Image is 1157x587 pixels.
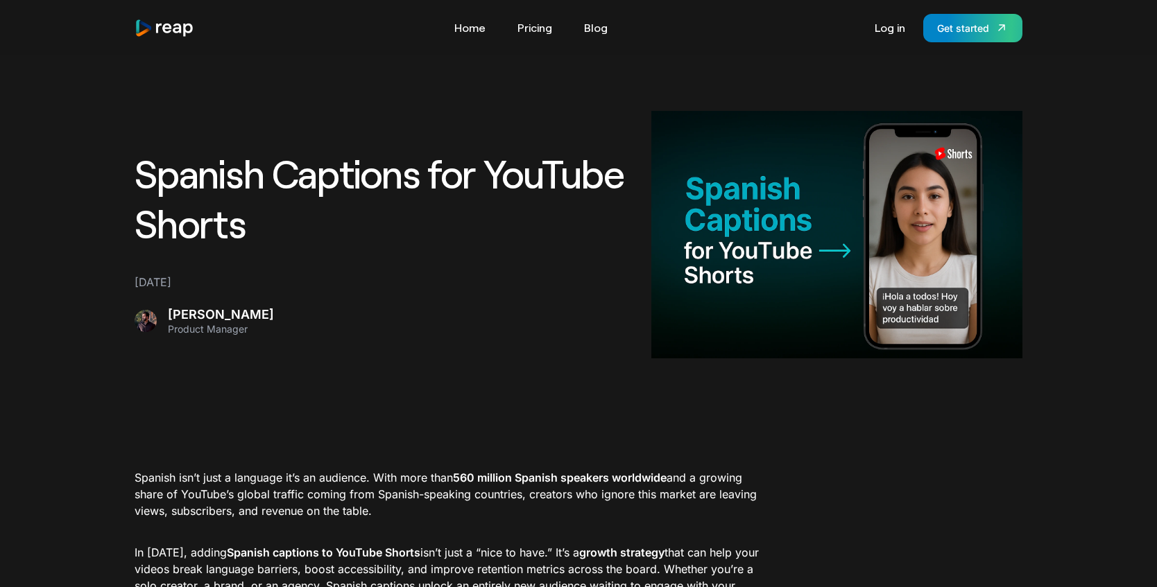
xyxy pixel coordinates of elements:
[868,17,912,39] a: Log in
[453,471,667,484] strong: 560 million Spanish speakers worldwide
[923,14,1022,42] a: Get started
[135,274,635,290] div: [DATE]
[135,19,194,37] img: reap logo
[577,17,615,39] a: Blog
[135,148,635,249] h1: Spanish Captions for YouTube Shorts
[447,17,492,39] a: Home
[651,111,1022,358] img: AI Video Clipping and Respurposing
[168,323,274,335] div: Product Manager
[227,545,420,559] strong: Spanish captions to YouTube Shorts
[511,17,559,39] a: Pricing
[937,21,989,35] div: Get started
[579,545,665,559] strong: growth strategy
[168,307,274,323] div: [PERSON_NAME]
[135,19,194,37] a: home
[135,469,762,519] p: Spanish isn’t just a language it’s an audience. With more than and a growing share of YouTube’s g...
